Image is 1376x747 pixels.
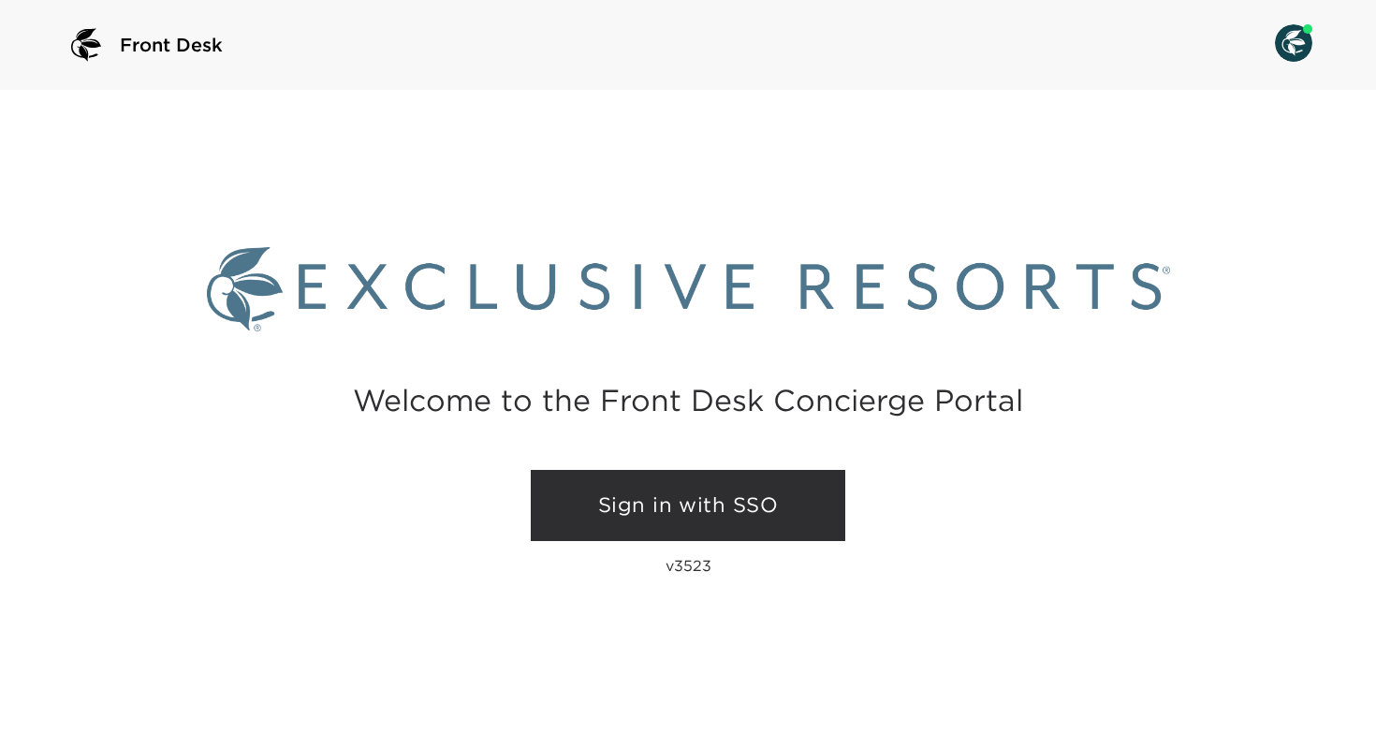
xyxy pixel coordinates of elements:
img: logo [64,22,109,67]
img: User [1275,24,1312,62]
a: Sign in with SSO [531,470,845,541]
h2: Welcome to the Front Desk Concierge Portal [353,386,1023,415]
p: v3523 [666,556,711,575]
img: Exclusive Resorts logo [207,247,1170,330]
span: Front Desk [120,32,223,58]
